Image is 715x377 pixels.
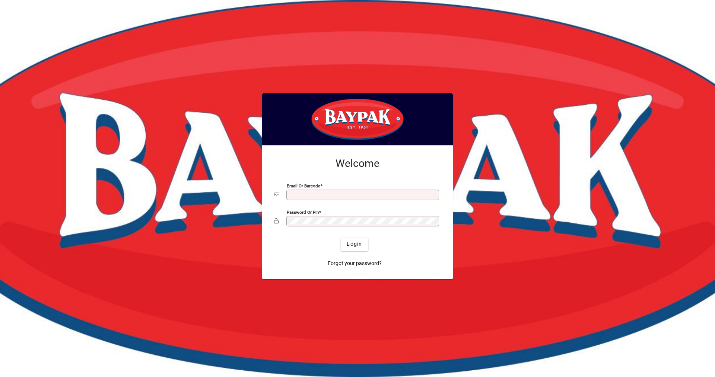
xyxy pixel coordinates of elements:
[325,257,385,270] a: Forgot your password?
[287,209,319,215] mat-label: Password or Pin
[274,157,441,170] h2: Welcome
[287,183,320,188] mat-label: Email or Barcode
[347,240,362,248] span: Login
[328,260,382,267] span: Forgot your password?
[341,238,368,251] button: Login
